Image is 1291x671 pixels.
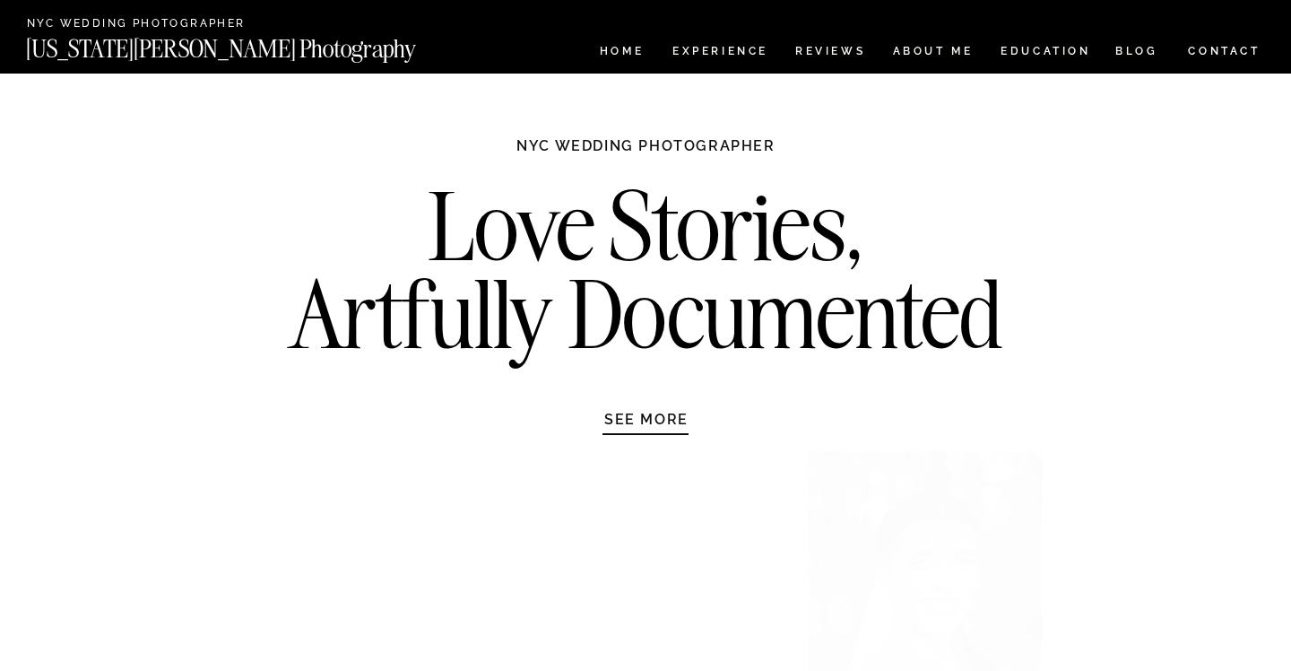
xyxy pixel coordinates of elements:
[27,18,297,31] a: NYC Wedding Photographer
[270,182,1022,370] h2: Love Stories, Artfully Documented
[672,46,767,61] a: Experience
[561,410,732,428] a: SEE MORE
[596,46,647,61] a: HOME
[999,46,1093,61] a: EDUCATION
[795,46,862,61] a: REVIEWS
[26,37,476,52] a: [US_STATE][PERSON_NAME] Photography
[1115,46,1158,61] a: BLOG
[478,136,814,172] h1: NYC WEDDING PHOTOGRAPHER
[1187,41,1261,61] a: CONTACT
[892,46,974,61] a: ABOUT ME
